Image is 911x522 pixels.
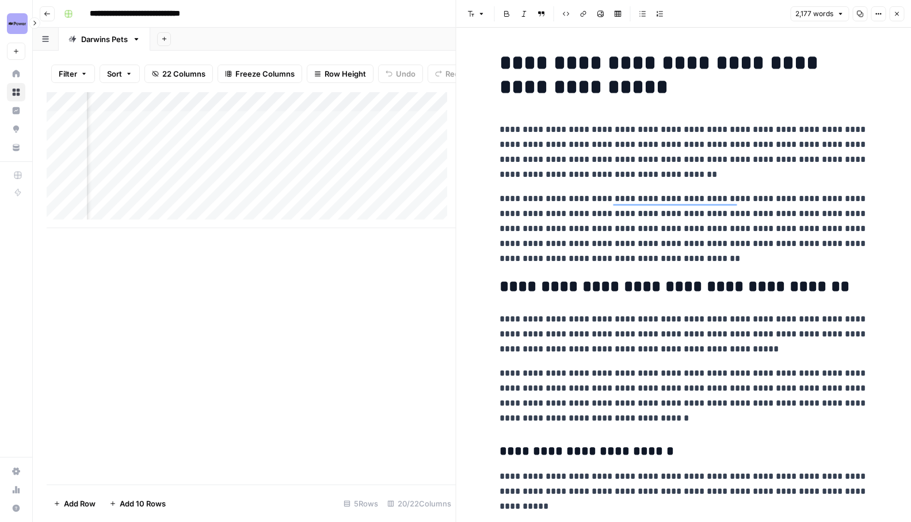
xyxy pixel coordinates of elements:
button: Row Height [307,65,373,83]
button: Redo [428,65,471,83]
div: 20/22 Columns [383,494,456,513]
span: Add Row [64,498,96,509]
span: Row Height [325,68,366,80]
button: Help + Support [7,499,25,517]
span: Sort [107,68,122,80]
span: Freeze Columns [235,68,295,80]
button: Add Row [47,494,102,513]
button: Sort [100,65,140,83]
span: Redo [445,68,464,80]
a: Darwins Pets [59,28,150,51]
a: Home [7,65,25,83]
img: Power Digital Logo [7,13,28,34]
button: Filter [51,65,95,83]
a: Your Data [7,138,25,157]
span: Filter [59,68,77,80]
button: Add 10 Rows [102,494,173,513]
a: Insights [7,101,25,120]
span: Add 10 Rows [120,498,166,509]
button: 22 Columns [144,65,213,83]
button: 2,177 words [790,6,849,21]
button: Freeze Columns [218,65,302,83]
div: 5 Rows [339,494,383,513]
button: Workspace: Power Digital [7,9,25,38]
a: Usage [7,481,25,499]
a: Opportunities [7,120,25,138]
span: Undo [396,68,416,80]
div: Darwins Pets [81,33,128,45]
a: Browse [7,83,25,101]
span: 22 Columns [162,68,205,80]
button: Undo [378,65,423,83]
span: 2,177 words [795,9,833,19]
a: Settings [7,462,25,481]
